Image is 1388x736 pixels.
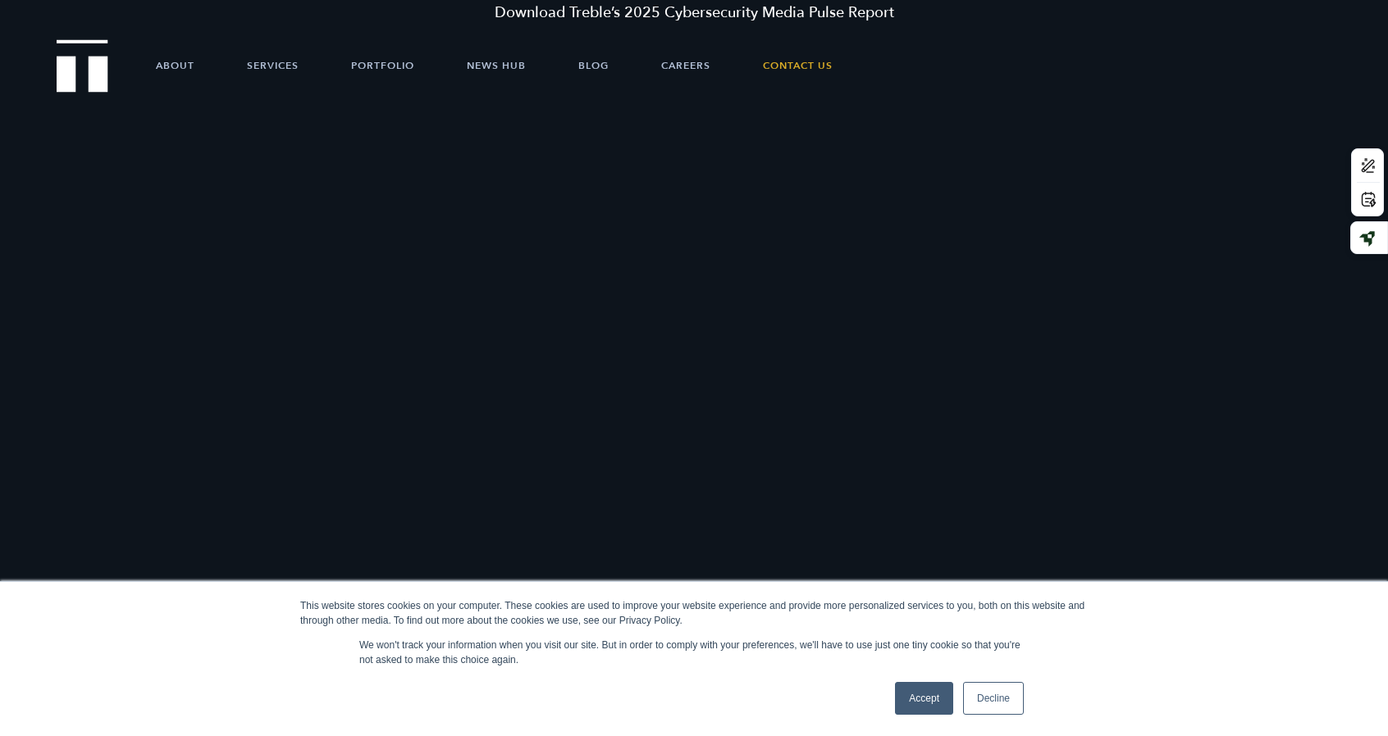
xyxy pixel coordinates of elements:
img: Treble logo [57,39,108,92]
div: This website stores cookies on your computer. These cookies are used to improve your website expe... [300,598,1088,628]
a: About [156,41,194,90]
a: News Hub [467,41,526,90]
a: Contact Us [763,41,833,90]
a: Decline [963,682,1024,715]
a: Portfolio [351,41,414,90]
a: Blog [578,41,609,90]
a: Careers [661,41,710,90]
p: We won't track your information when you visit our site. But in order to comply with your prefere... [359,638,1029,667]
a: Accept [895,682,953,715]
a: Services [247,41,299,90]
